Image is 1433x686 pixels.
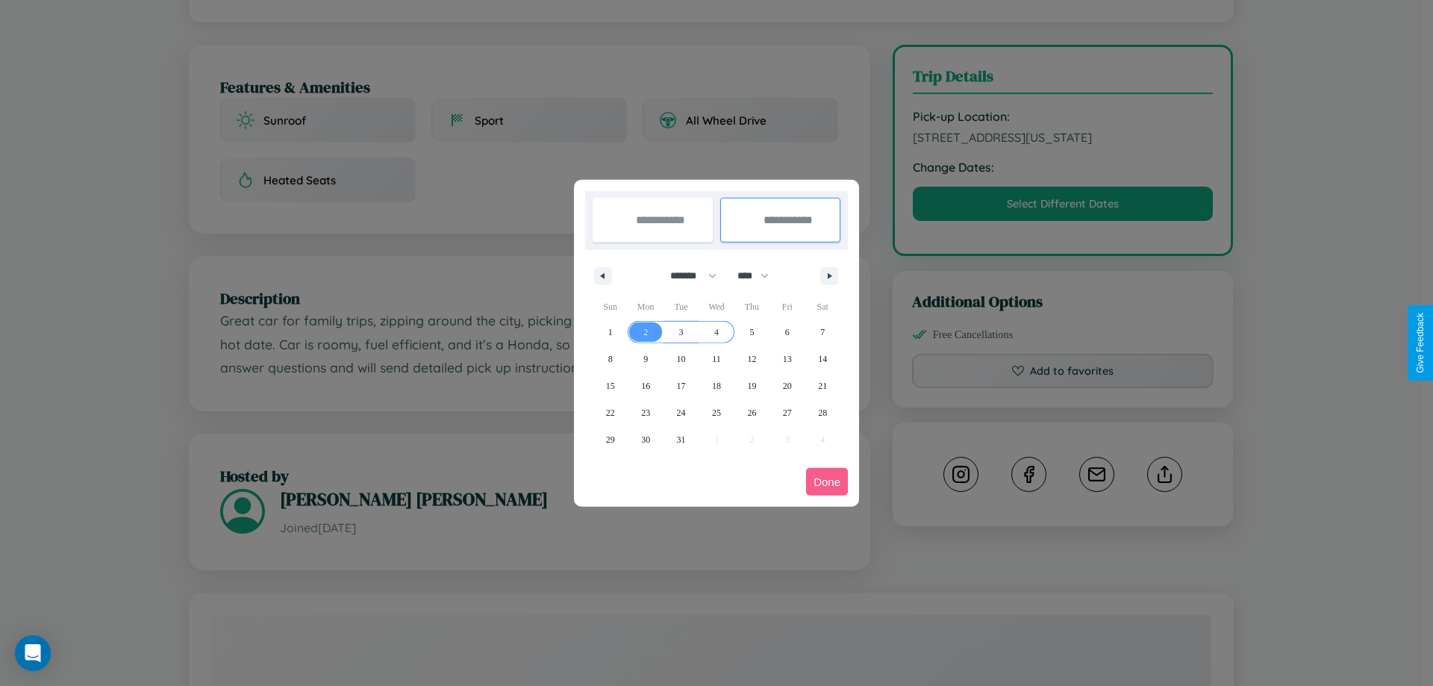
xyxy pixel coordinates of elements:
[747,372,756,399] span: 19
[769,319,805,346] button: 6
[643,346,648,372] span: 9
[783,372,792,399] span: 20
[769,346,805,372] button: 13
[818,346,827,372] span: 14
[606,426,615,453] span: 29
[734,295,769,319] span: Thu
[593,426,628,453] button: 29
[641,372,650,399] span: 16
[769,295,805,319] span: Fri
[734,319,769,346] button: 5
[805,346,840,372] button: 14
[593,295,628,319] span: Sun
[664,295,699,319] span: Tue
[664,372,699,399] button: 17
[608,319,613,346] span: 1
[608,346,613,372] span: 8
[677,372,686,399] span: 17
[664,346,699,372] button: 10
[679,319,684,346] span: 3
[628,346,663,372] button: 9
[699,372,734,399] button: 18
[606,399,615,426] span: 22
[699,399,734,426] button: 25
[628,319,663,346] button: 2
[628,295,663,319] span: Mon
[593,372,628,399] button: 15
[785,319,790,346] span: 6
[712,372,721,399] span: 18
[699,295,734,319] span: Wed
[805,319,840,346] button: 7
[593,319,628,346] button: 1
[712,399,721,426] span: 25
[699,346,734,372] button: 11
[628,426,663,453] button: 30
[677,399,686,426] span: 24
[783,399,792,426] span: 27
[769,372,805,399] button: 20
[805,372,840,399] button: 21
[747,346,756,372] span: 12
[734,372,769,399] button: 19
[734,399,769,426] button: 26
[820,319,825,346] span: 7
[805,399,840,426] button: 28
[593,399,628,426] button: 22
[677,426,686,453] span: 31
[664,319,699,346] button: 3
[641,399,650,426] span: 23
[641,426,650,453] span: 30
[818,372,827,399] span: 21
[714,319,719,346] span: 4
[699,319,734,346] button: 4
[712,346,721,372] span: 11
[818,399,827,426] span: 28
[805,295,840,319] span: Sat
[734,346,769,372] button: 12
[677,346,686,372] span: 10
[606,372,615,399] span: 15
[664,426,699,453] button: 31
[664,399,699,426] button: 24
[1415,313,1426,373] div: Give Feedback
[747,399,756,426] span: 26
[806,468,848,496] button: Done
[783,346,792,372] span: 13
[628,372,663,399] button: 16
[15,635,51,671] div: Open Intercom Messenger
[593,346,628,372] button: 8
[749,319,754,346] span: 5
[643,319,648,346] span: 2
[628,399,663,426] button: 23
[769,399,805,426] button: 27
